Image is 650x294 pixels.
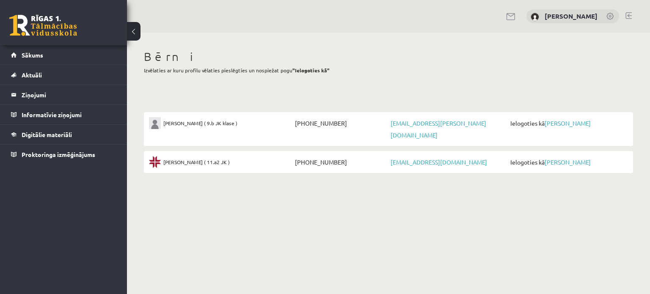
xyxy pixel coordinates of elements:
[11,65,116,85] a: Aktuāli
[545,119,591,127] a: [PERSON_NAME]
[144,49,633,64] h1: Bērni
[22,51,43,59] span: Sākums
[11,145,116,164] a: Proktoringa izmēģinājums
[545,12,598,20] a: [PERSON_NAME]
[163,156,230,168] span: [PERSON_NAME] ( 11.a2 JK )
[508,156,628,168] span: Ielogoties kā
[11,85,116,104] a: Ziņojumi
[508,117,628,129] span: Ielogoties kā
[11,125,116,144] a: Digitālie materiāli
[163,117,237,129] span: [PERSON_NAME] ( 9.b JK klase )
[545,158,591,166] a: [PERSON_NAME]
[293,117,388,129] span: [PHONE_NUMBER]
[293,156,388,168] span: [PHONE_NUMBER]
[11,105,116,124] a: Informatīvie ziņojumi
[391,158,487,166] a: [EMAIL_ADDRESS][DOMAIN_NAME]
[391,119,486,139] a: [EMAIL_ADDRESS][PERSON_NAME][DOMAIN_NAME]
[11,45,116,65] a: Sākums
[9,15,77,36] a: Rīgas 1. Tālmācības vidusskola
[22,131,72,138] span: Digitālie materiāli
[149,117,161,129] img: Jānis Tāre
[144,66,633,74] p: Izvēlaties ar kuru profilu vēlaties pieslēgties un nospiežat pogu
[149,156,161,168] img: Elīza Tāre
[22,71,42,79] span: Aktuāli
[292,67,330,74] b: "Ielogoties kā"
[22,85,116,104] legend: Ziņojumi
[531,13,539,21] img: Andris Tāre
[22,151,95,158] span: Proktoringa izmēģinājums
[22,105,116,124] legend: Informatīvie ziņojumi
